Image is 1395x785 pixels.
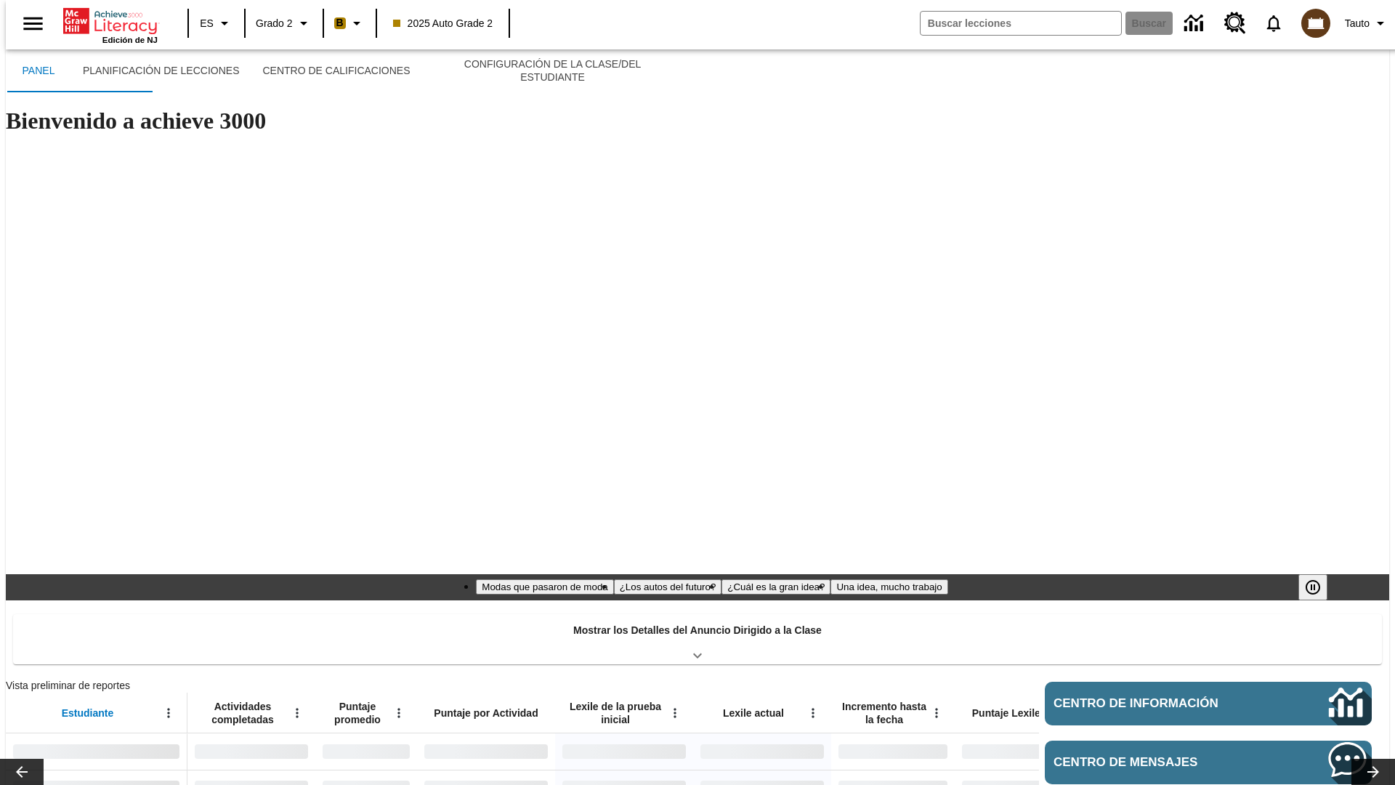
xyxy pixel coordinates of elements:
button: Boost El color de la clase es anaranjado claro. Cambiar el color de la clase. [328,10,371,36]
span: Lexile actual [723,706,784,720]
div: Subbarra de navegación [6,49,1389,92]
span: Incremento hasta la fecha [838,700,930,726]
button: Diapositiva 3 ¿Cuál es la gran idea? [721,579,830,595]
span: Edición de NJ [102,36,158,44]
span: 2025 Auto Grade 2 [393,16,493,31]
button: Grado: Grado 2, Elige un grado [250,10,318,36]
span: Puntaje Lexile por mes [972,706,1083,720]
span: Vista preliminar de reportes [6,680,130,691]
span: Estudiante [62,706,114,720]
input: Buscar campo [921,12,1121,35]
button: Abrir el menú lateral [12,2,54,45]
span: Actividades completadas [195,700,291,726]
span: Centro de mensajes [1054,755,1251,770]
a: Notificaciones [1255,4,1293,42]
span: Configuración de la clase/del estudiante [434,58,672,84]
button: Escoja un nuevo avatar [1293,4,1339,42]
button: Abrir menú [664,702,686,724]
div: Sin datos, [187,733,315,770]
span: Tauto [1345,16,1370,31]
button: Pausar [1298,574,1327,600]
span: Grado 2 [256,16,293,31]
div: Subbarra de navegación [6,49,684,92]
div: Sin datos, [693,733,831,770]
span: Puntaje por Actividad [434,706,538,720]
div: Sin datos, [315,733,417,770]
button: Abrir menú [286,702,308,724]
button: Perfil/Configuración [1339,10,1395,36]
span: B [336,14,344,32]
p: Mostrar los Detalles del Anuncio Dirigido a la Clase [573,623,822,638]
button: Diapositiva 1 Modas que pasaron de moda [476,579,613,595]
button: Abrir menú [926,702,947,724]
a: Centro de información [1176,4,1216,44]
a: Centro de mensajes [1045,741,1372,784]
button: Abrir menú [158,702,179,724]
button: Diapositiva 4 Una idea, mucho trabajo [830,579,947,595]
span: Lexile de la prueba inicial [562,700,668,726]
div: Pausar [1298,574,1342,600]
a: Centro de recursos, Se abrirá en una pestaña nueva. [1216,4,1255,43]
h1: Bienvenido a achieve 3000 [6,108,1389,134]
a: Centro de información [1045,682,1372,725]
span: Planificación de lecciones [83,65,240,78]
a: Portada [63,7,158,36]
img: avatar image [1301,9,1330,38]
button: Lenguaje: ES, Selecciona un idioma [193,10,240,36]
div: Portada [63,5,158,44]
span: Puntaje promedio [323,700,392,726]
span: ES [200,16,214,31]
button: Abrir menú [802,702,824,724]
span: Centro de calificaciones [263,65,411,78]
button: Carrusel de lecciones, seguir [1351,759,1395,785]
button: Centro de calificaciones [251,49,422,92]
button: Configuración de la clase/del estudiante [422,49,684,92]
span: Panel [23,65,55,78]
button: Panel [6,49,71,92]
div: Mostrar los Detalles del Anuncio Dirigido a la Clase [13,614,1382,664]
span: Centro de información [1054,696,1245,711]
button: Diapositiva 2 ¿Los autos del futuro? [614,579,722,595]
button: Planificación de lecciones [71,49,251,92]
button: Abrir menú [388,702,410,724]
